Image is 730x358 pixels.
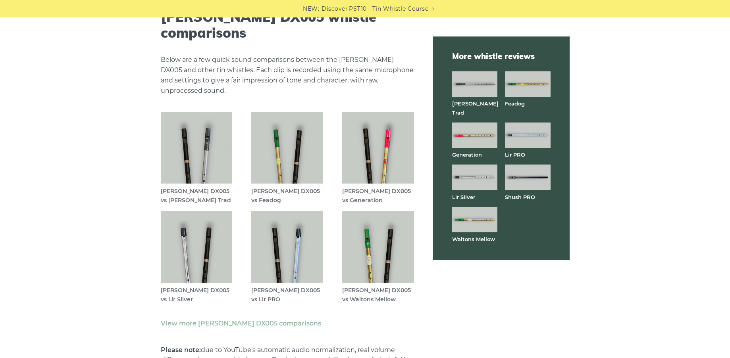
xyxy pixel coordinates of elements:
img: Feadog brass tin whistle full front view [505,71,550,97]
figcaption: [PERSON_NAME] DX005 vs Lir PRO [251,286,323,304]
figcaption: [PERSON_NAME] DX005 vs Feadog [251,187,323,205]
a: Feadog [505,100,525,107]
a: PST10 - Tin Whistle Course [349,4,428,13]
a: Generation [452,151,482,158]
p: Below are a few quick sound comparisons between the [PERSON_NAME] DX005 and other tin whistles. E... [161,55,414,96]
img: Lir PRO aluminum tin whistle full front view [505,123,550,148]
figcaption: [PERSON_NAME] DX005 vs [PERSON_NAME] Trad [161,187,233,205]
a: [PERSON_NAME] Trad [452,100,499,115]
span: NEW: [303,4,319,13]
a: Lir Silver [452,194,475,200]
figcaption: [PERSON_NAME] DX005 vs Lir Silver [161,286,233,304]
span: Discover [322,4,348,13]
img: Shuh PRO tin whistle full front view [505,165,550,190]
img: Lir Silver tin whistle full front view [452,165,497,190]
a: Waltons Mellow [452,236,495,242]
a: View more [PERSON_NAME] DX005 compa [161,320,302,327]
a: Shush PRO [505,194,535,200]
a: Lir PRO [505,151,525,158]
img: Waltons Mellow tin whistle full front view [452,207,497,232]
h2: [PERSON_NAME] DX005 whistle comparisons [161,9,414,42]
span: More whistle reviews [452,51,551,62]
strong: Please note: [161,346,201,354]
img: Generation brass tin whistle full front view [452,123,497,148]
figcaption: [PERSON_NAME] DX005 vs Waltons Mellow [342,286,414,304]
img: Dixon Trad tin whistle full front view [452,71,497,97]
a: risons [302,320,321,327]
figcaption: [PERSON_NAME] DX005 vs Generation [342,187,414,205]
